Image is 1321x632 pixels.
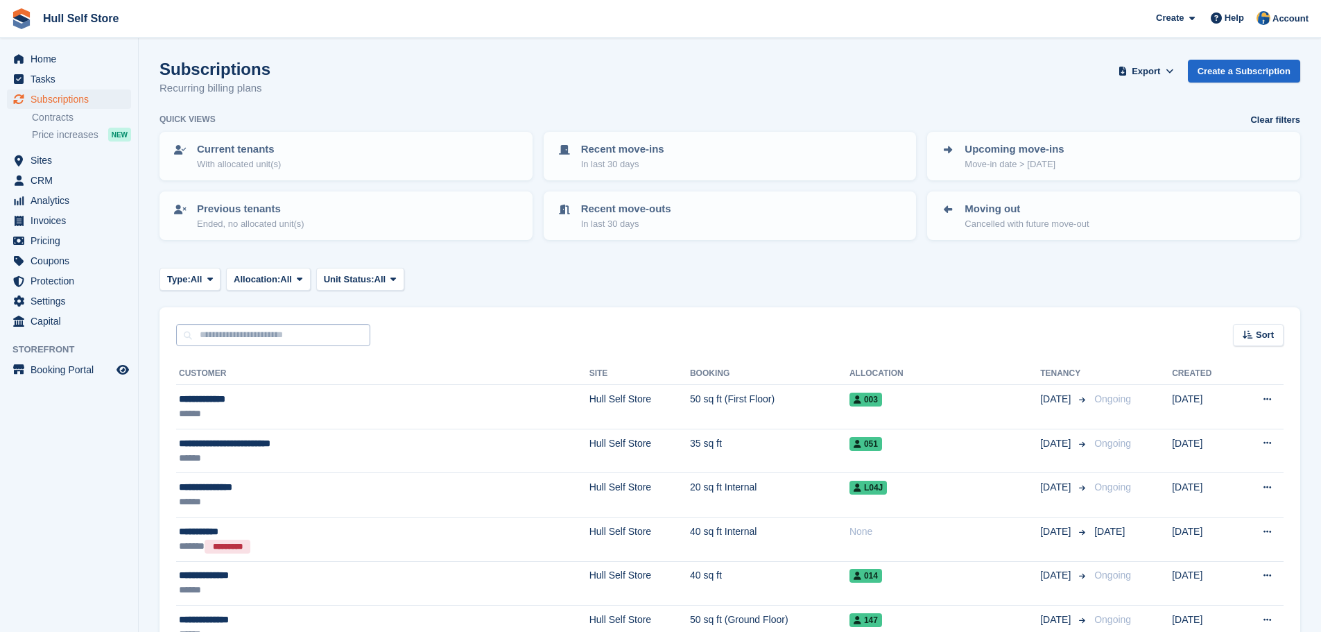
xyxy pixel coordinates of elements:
td: [DATE] [1172,561,1236,606]
p: Cancelled with future move-out [965,217,1089,231]
td: Hull Self Store [589,517,690,561]
td: 35 sq ft [690,429,849,473]
span: Invoices [31,211,114,230]
p: Recurring billing plans [159,80,270,96]
span: Allocation: [234,273,280,287]
span: Ongoing [1094,481,1131,493]
th: Booking [690,363,849,385]
th: Created [1172,363,1236,385]
th: Site [589,363,690,385]
span: [DATE] [1040,436,1073,451]
a: menu [7,151,131,170]
img: Hull Self Store [1257,11,1270,25]
a: menu [7,171,131,190]
p: Recent move-outs [581,201,671,217]
td: [DATE] [1172,473,1236,518]
a: Hull Self Store [37,7,124,30]
button: Unit Status: All [316,268,404,291]
a: menu [7,251,131,271]
span: Storefront [12,343,138,357]
span: [DATE] [1040,392,1073,407]
span: Account [1272,12,1309,26]
p: In last 30 days [581,157,664,171]
img: stora-icon-8386f47178a22dfd0bd8f6a31ec36ba5ce8667c1dd55bd0f319d3a0aa187defe.svg [11,8,32,29]
td: 40 sq ft [690,561,849,606]
a: Recent move-ins In last 30 days [545,133,915,179]
span: Ongoing [1094,393,1131,404]
a: menu [7,311,131,331]
p: Current tenants [197,142,281,157]
p: Move-in date > [DATE] [965,157,1064,171]
a: menu [7,69,131,89]
p: Previous tenants [197,201,304,217]
span: Sort [1256,328,1274,342]
span: [DATE] [1040,480,1073,495]
span: Booking Portal [31,360,114,379]
a: Preview store [114,361,131,378]
span: 147 [849,613,882,627]
span: Subscriptions [31,89,114,109]
a: Contracts [32,111,131,124]
td: 20 sq ft Internal [690,473,849,518]
span: [DATE] [1094,526,1125,537]
span: All [280,273,292,287]
h1: Subscriptions [159,60,270,78]
span: [DATE] [1040,613,1073,627]
a: menu [7,89,131,109]
span: [DATE] [1040,568,1073,583]
span: L04J [849,481,887,495]
span: Create [1156,11,1184,25]
div: None [849,524,1040,539]
a: menu [7,360,131,379]
span: Ongoing [1094,570,1131,581]
span: CRM [31,171,114,190]
a: menu [7,211,131,230]
a: menu [7,49,131,69]
span: All [191,273,202,287]
a: Recent move-outs In last 30 days [545,193,915,239]
span: Sites [31,151,114,170]
td: Hull Self Store [589,561,690,606]
td: Hull Self Store [589,385,690,429]
span: Tasks [31,69,114,89]
td: Hull Self Store [589,429,690,473]
span: Coupons [31,251,114,271]
span: 003 [849,393,882,407]
p: In last 30 days [581,217,671,231]
span: 051 [849,437,882,451]
span: Capital [31,311,114,331]
p: With allocated unit(s) [197,157,281,171]
th: Tenancy [1040,363,1089,385]
a: Clear filters [1250,113,1300,127]
p: Moving out [965,201,1089,217]
td: Hull Self Store [589,473,690,518]
td: [DATE] [1172,517,1236,561]
p: Upcoming move-ins [965,142,1064,157]
span: Price increases [32,128,98,142]
td: [DATE] [1172,429,1236,473]
span: Pricing [31,231,114,250]
span: Type: [167,273,191,287]
button: Allocation: All [226,268,311,291]
td: 50 sq ft (First Floor) [690,385,849,429]
p: Ended, no allocated unit(s) [197,217,304,231]
a: Upcoming move-ins Move-in date > [DATE] [929,133,1299,179]
a: Previous tenants Ended, no allocated unit(s) [161,193,531,239]
span: Ongoing [1094,438,1131,449]
div: NEW [108,128,131,142]
span: [DATE] [1040,524,1073,539]
a: menu [7,191,131,210]
span: Analytics [31,191,114,210]
a: Current tenants With allocated unit(s) [161,133,531,179]
span: Ongoing [1094,614,1131,625]
h6: Quick views [159,113,216,126]
a: menu [7,231,131,250]
span: Home [31,49,114,69]
span: Settings [31,291,114,311]
button: Export [1116,60,1177,83]
span: Unit Status: [324,273,374,287]
a: Create a Subscription [1188,60,1300,83]
span: 014 [849,569,882,583]
p: Recent move-ins [581,142,664,157]
span: Protection [31,271,114,291]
